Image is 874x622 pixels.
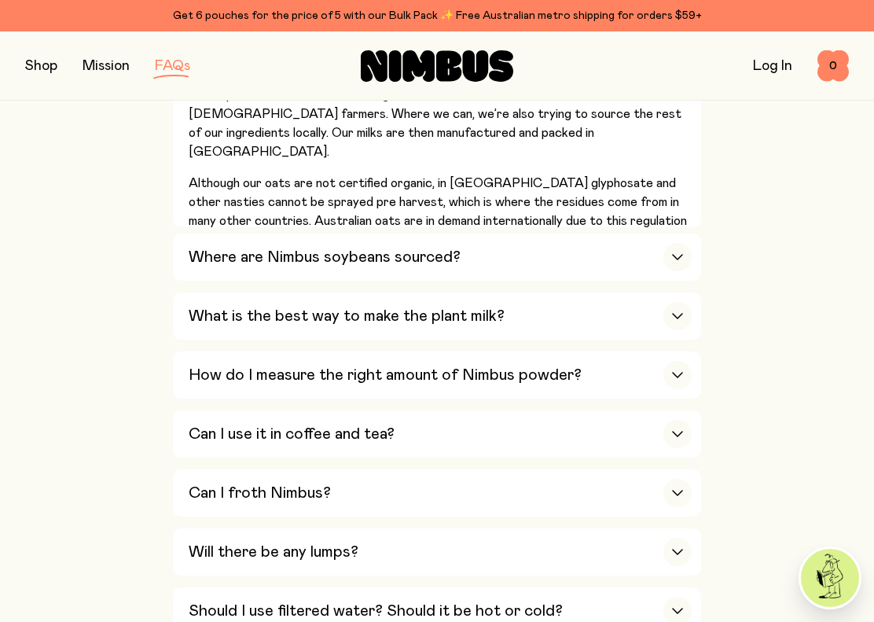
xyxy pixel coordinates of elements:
button: How do I measure the right amount of Nimbus powder? [173,351,701,399]
button: Where are Nimbus soybeans sourced? [173,234,701,281]
button: Can I froth Nimbus? [173,469,701,517]
button: Will there be any lumps? [173,528,701,576]
h3: Should I use filtered water? Should it be hot or cold? [189,602,563,620]
button: Can I use it in coffee and tea? [173,410,701,458]
p: Although our oats are not certified organic, in [GEOGRAPHIC_DATA] glyphosate and other nasties ca... [189,174,692,249]
h3: How do I measure the right amount of Nimbus powder? [189,366,582,385]
a: Mission [83,59,130,73]
a: Log In [753,59,792,73]
img: agent [801,549,859,607]
h3: Can I use it in coffee and tea? [189,425,395,443]
p: We’re proud to source our core ingredient – oats – fresh from local [DEMOGRAPHIC_DATA] farmers. W... [189,86,692,161]
div: Get 6 pouches for the price of 5 with our Bulk Pack ✨ Free Australian metro shipping for orders $59+ [25,6,849,25]
a: FAQs [155,59,190,73]
h3: Where are Nimbus soybeans sourced? [189,248,461,267]
button: Where are Nimbus oats sourced?We’re proud to source our core ingredient – oats – fresh from local... [173,39,701,227]
h3: Will there be any lumps? [189,543,358,561]
h3: Can I froth Nimbus? [189,484,331,502]
button: 0 [817,50,849,82]
h3: What is the best way to make the plant milk? [189,307,505,326]
button: What is the best way to make the plant milk? [173,293,701,340]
